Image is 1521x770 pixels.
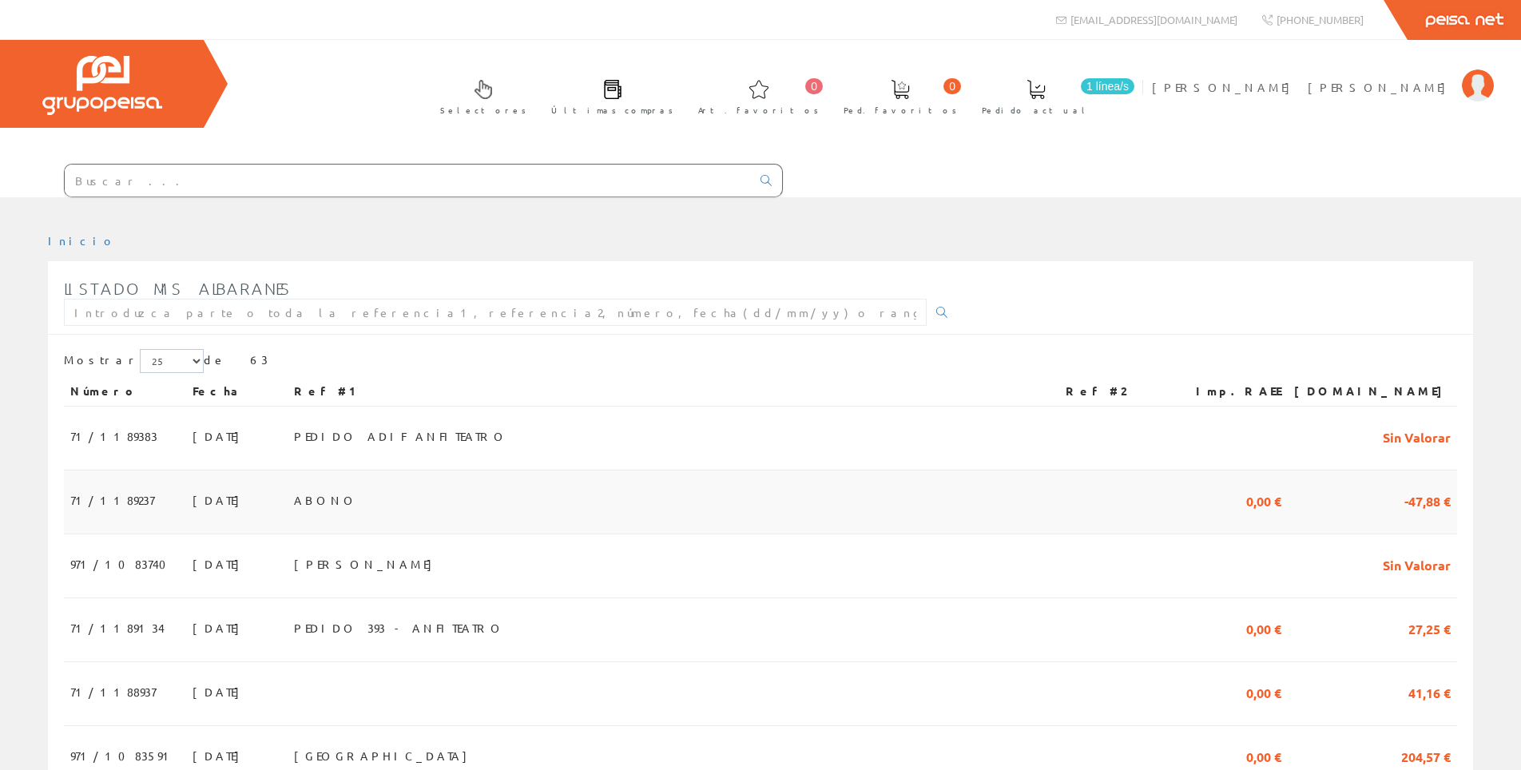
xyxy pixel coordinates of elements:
span: PEDIDO ADIF ANFITEATRO [294,423,508,450]
a: Selectores [424,66,534,125]
th: Número [64,377,186,406]
span: [EMAIL_ADDRESS][DOMAIN_NAME] [1070,13,1237,26]
div: de 63 [64,349,1457,377]
input: Introduzca parte o toda la referencia1, referencia2, número, fecha(dd/mm/yy) o rango de fechas(dd... [64,299,927,326]
span: [DATE] [193,550,248,577]
span: 0,00 € [1246,678,1281,705]
span: [GEOGRAPHIC_DATA] [294,742,475,769]
label: Mostrar [64,349,204,373]
span: 971/1083591 [70,742,176,769]
a: Inicio [48,233,116,248]
span: [PHONE_NUMBER] [1277,13,1364,26]
span: 27,25 € [1408,614,1451,641]
span: [PERSON_NAME] [PERSON_NAME] [1152,79,1454,95]
span: [DATE] [193,742,248,769]
span: 0 [805,78,823,94]
span: Selectores [440,102,526,118]
a: Últimas compras [535,66,681,125]
th: Fecha [186,377,288,406]
span: Últimas compras [551,102,673,118]
th: Imp.RAEE [1168,377,1288,406]
a: 1 línea/s Pedido actual [966,66,1138,125]
span: 0,00 € [1246,614,1281,641]
span: Ped. favoritos [844,102,957,118]
span: [DATE] [193,614,248,641]
span: 71/1188937 [70,678,156,705]
span: Sin Valorar [1383,550,1451,577]
span: 204,57 € [1401,742,1451,769]
span: 0 [943,78,961,94]
span: ABONO [294,486,358,514]
span: Listado mis albaranes [64,279,292,298]
th: Ref #2 [1059,377,1168,406]
th: Ref #1 [288,377,1058,406]
span: Sin Valorar [1383,423,1451,450]
span: 971/1083740 [70,550,176,577]
span: -47,88 € [1404,486,1451,514]
span: 0,00 € [1246,486,1281,514]
span: [DATE] [193,678,248,705]
img: Grupo Peisa [42,56,162,115]
input: Buscar ... [65,165,751,196]
span: [PERSON_NAME] [294,550,440,577]
a: [PERSON_NAME] [PERSON_NAME] [1152,66,1494,81]
span: 71/1189237 [70,486,154,514]
span: Art. favoritos [698,102,819,118]
span: PEDIDO 393 - ANFITEATRO [294,614,505,641]
span: Pedido actual [982,102,1090,118]
span: [DATE] [193,423,248,450]
span: 41,16 € [1408,678,1451,705]
span: 71/1189383 [70,423,157,450]
span: [DATE] [193,486,248,514]
select: Mostrar [140,349,204,373]
span: 71/1189134 [70,614,165,641]
span: 1 línea/s [1081,78,1134,94]
span: 0,00 € [1246,742,1281,769]
th: [DOMAIN_NAME] [1288,377,1457,406]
